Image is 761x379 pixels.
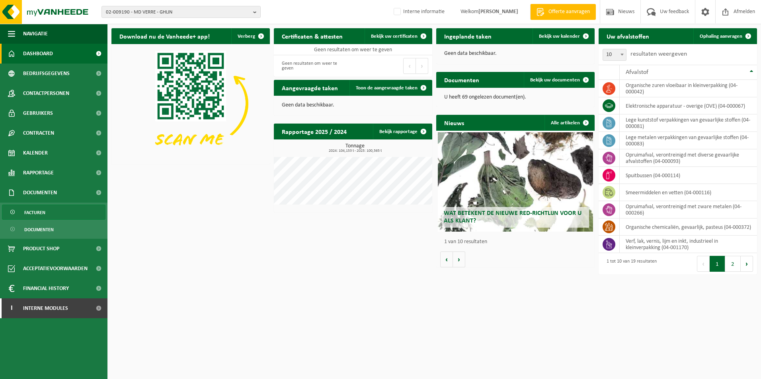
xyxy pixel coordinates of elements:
button: 1 [710,256,725,272]
a: Facturen [2,205,105,220]
h2: Rapportage 2025 / 2024 [274,124,355,139]
td: organische zuren vloeibaar in kleinverpakking (04-000042) [620,80,757,97]
span: Contactpersonen [23,83,69,103]
span: Bekijk uw kalender [539,34,580,39]
span: Bedrijfsgegevens [23,64,70,83]
a: Bekijk uw documenten [524,72,594,88]
a: Wat betekent de nieuwe RED-richtlijn voor u als klant? [438,132,593,232]
div: Geen resultaten om weer te geven [278,57,349,75]
a: Alle artikelen [544,115,594,131]
td: lege metalen verpakkingen van gevaarlijke stoffen (04-000083) [620,132,757,149]
span: Offerte aanvragen [546,8,592,16]
span: 10 [603,49,626,61]
button: Previous [697,256,710,272]
span: 10 [603,49,626,60]
p: 1 van 10 resultaten [444,239,591,245]
p: U heeft 69 ongelezen document(en). [444,95,587,100]
span: 2024: 104,153 t - 2025: 100,565 t [278,149,432,153]
span: Afvalstof [626,69,648,75]
div: 1 tot 10 van 19 resultaten [603,255,657,273]
h2: Download nu de Vanheede+ app! [111,28,218,44]
button: Volgende [453,251,465,267]
td: verf, lak, vernis, lijm en inkt, industrieel in kleinverpakking (04-001170) [620,236,757,253]
label: resultaten weergeven [630,51,687,57]
h3: Tonnage [278,143,432,153]
td: lege kunststof verpakkingen van gevaarlijke stoffen (04-000081) [620,114,757,132]
td: spuitbussen (04-000114) [620,167,757,184]
a: Bekijk rapportage [373,124,431,139]
span: Dashboard [23,44,53,64]
td: Geen resultaten om weer te geven [274,44,432,55]
h2: Nieuws [436,115,472,130]
span: Bekijk uw certificaten [371,34,418,39]
span: Verberg [238,34,255,39]
button: Next [741,256,753,272]
h2: Aangevraagde taken [274,80,346,95]
td: opruimafval, verontreinigd met diverse gevaarlijke afvalstoffen (04-000093) [620,149,757,167]
span: Rapportage [23,163,54,183]
a: Offerte aanvragen [530,4,596,20]
td: smeermiddelen en vetten (04-000116) [620,184,757,201]
span: Ophaling aanvragen [700,34,742,39]
a: Ophaling aanvragen [693,28,756,44]
a: Bekijk uw kalender [533,28,594,44]
img: Download de VHEPlus App [111,44,270,163]
td: organische chemicaliën, gevaarlijk, pasteus (04-000372) [620,219,757,236]
label: Interne informatie [392,6,445,18]
h2: Ingeplande taken [436,28,500,44]
strong: [PERSON_NAME] [478,9,518,15]
span: Documenten [23,183,57,203]
td: elektronische apparatuur - overige (OVE) (04-000067) [620,97,757,114]
button: Verberg [231,28,269,44]
h2: Documenten [436,72,487,87]
button: 2 [725,256,741,272]
button: Previous [403,58,416,74]
span: 02-009190 - MD VERRE - GHLIN [106,6,250,18]
span: Toon de aangevraagde taken [356,85,418,91]
span: Wat betekent de nieuwe RED-richtlijn voor u als klant? [444,210,581,224]
span: Product Shop [23,239,59,259]
a: Bekijk uw certificaten [365,28,431,44]
p: Geen data beschikbaar. [444,51,587,56]
span: Acceptatievoorwaarden [23,259,88,278]
span: Documenten [24,222,54,237]
span: Kalender [23,143,48,163]
span: Financial History [23,278,69,298]
h2: Uw afvalstoffen [599,28,657,44]
span: Facturen [24,205,45,220]
span: Contracten [23,123,54,143]
h2: Certificaten & attesten [274,28,351,44]
span: Interne modules [23,298,68,318]
a: Toon de aangevraagde taken [349,80,431,96]
button: 02-009190 - MD VERRE - GHLIN [101,6,261,18]
span: Bekijk uw documenten [530,77,580,83]
span: Gebruikers [23,103,53,123]
a: Documenten [2,222,105,237]
button: Next [416,58,428,74]
p: Geen data beschikbaar. [282,102,424,108]
button: Vorige [440,251,453,267]
span: Navigatie [23,24,48,44]
span: I [8,298,15,318]
td: opruimafval, verontreinigd met zware metalen (04-000266) [620,201,757,219]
